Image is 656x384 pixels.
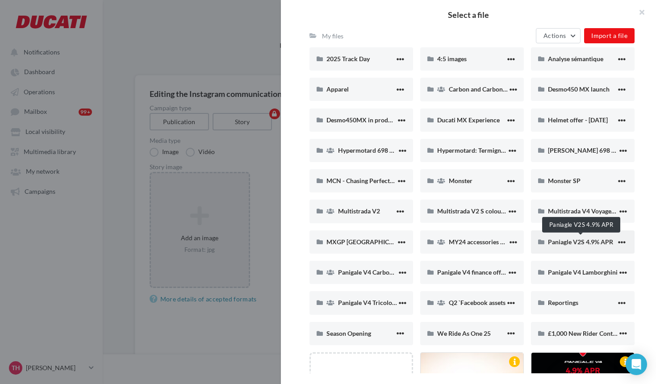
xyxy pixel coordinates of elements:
[326,238,409,246] span: MXGP [GEOGRAPHIC_DATA]
[326,177,399,184] span: MCN - Chasing Perfection
[437,55,467,63] span: 4:5 images
[548,85,610,93] span: Desmo450 MX launch
[338,299,462,306] span: Panigale V4 Tricolore [GEOGRAPHIC_DATA]
[548,177,581,184] span: Monster SP
[548,299,578,306] span: Reportings
[437,268,517,276] span: Panigale V4 finance offer Q2
[326,55,370,63] span: 2025 Track Day
[437,330,491,337] span: We Ride As One 25
[542,217,620,233] div: Paniagle V2S 4.9% APR
[584,28,635,43] button: Import a file
[449,177,472,184] span: Monster
[548,238,613,246] span: Paniagle V2S 4.9% APR
[437,116,500,124] span: Ducati MX Experience
[449,238,514,246] span: MY24 accessories offer
[548,330,635,337] span: £1,000 New Rider Contribution
[326,330,371,337] span: Season Opening
[536,28,581,43] button: Actions
[326,85,349,93] span: Apparel
[449,299,506,306] span: Q2 `Facebook assets
[548,116,608,124] span: Helmet offer - [DATE]
[437,207,526,215] span: Multistrada V2 S colour options
[437,146,525,154] span: Hypermotard: Termignoni offer
[338,146,402,154] span: Hypermotard 698 Mon
[548,207,639,215] span: Multistrada V4 Voyagers contest
[295,11,642,19] h2: Select a file
[548,268,618,276] span: Panigale V4 Lamborghini
[548,146,628,154] span: [PERSON_NAME] 698 Mono
[449,85,531,93] span: Carbon and Carbon Pro trims
[338,268,449,276] span: Panigale V4 Carbon & Carbon Pro Trims
[626,354,647,375] div: Open Intercom Messenger
[543,32,566,39] span: Actions
[326,116,406,124] span: Desmo450MX in production
[322,32,343,40] div: My files
[548,55,603,63] span: Analyse sémantique
[591,32,627,39] span: Import a file
[338,207,380,215] span: Multistrada V2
